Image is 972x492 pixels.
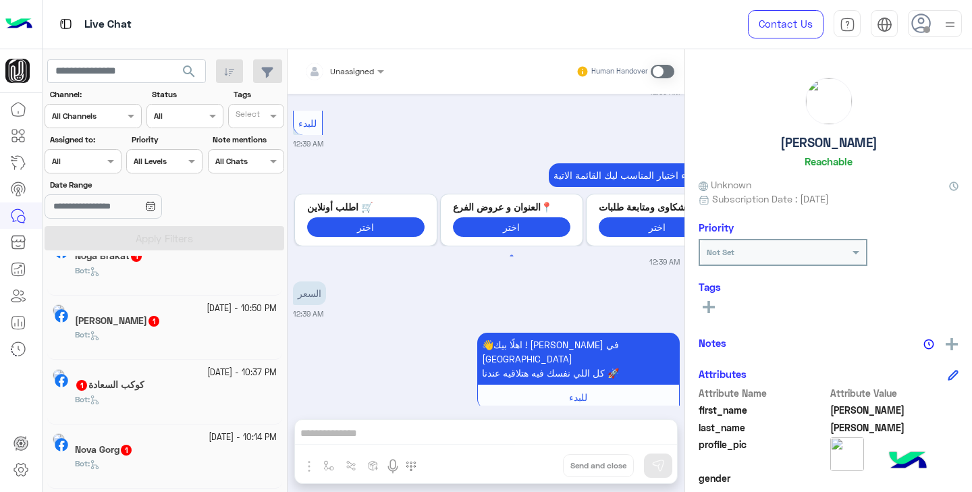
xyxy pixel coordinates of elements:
small: [DATE] - 10:50 PM [207,302,277,315]
h5: Nova Gorg [75,444,133,456]
small: Human Handover [591,66,648,77]
a: Contact Us [748,10,823,38]
p: 🛒 اطلب أونلاين [307,200,425,214]
span: first_name [699,403,828,417]
button: search [173,59,206,88]
h5: Noga Brakat [75,250,143,262]
span: 1 [76,380,87,391]
img: tab [877,17,892,32]
button: اختر [599,217,716,237]
span: last_name [699,420,828,435]
label: Channel: [50,88,140,101]
h6: Reachable [805,155,853,167]
img: add [946,338,958,350]
span: Bot [75,329,88,339]
span: Unknown [699,177,751,192]
label: Assigned to: [50,134,119,146]
span: رجب متولى [830,420,959,435]
p: 8/10/2025, 12:39 AM [477,333,680,385]
p: 8/10/2025, 12:39 AM [549,163,730,187]
label: Priority [132,134,201,146]
img: Facebook [55,309,68,323]
img: 102968075709091 [5,59,30,83]
img: tab [840,17,855,32]
h6: Attributes [699,368,747,380]
span: gender [699,471,828,485]
button: Send and close [563,454,634,477]
span: Subscription Date : [DATE] [712,192,829,206]
p: 📍العنوان و عروض الفرع [453,200,570,214]
p: 💡 شكاوى ومتابعة طلبات [599,200,716,214]
img: Facebook [55,438,68,452]
small: 12:39 AM [293,138,323,149]
h5: Magdy Fouad [75,315,161,327]
img: profile [942,16,959,33]
b: : [75,458,90,468]
small: [DATE] - 10:14 PM [209,431,277,444]
span: Bot [75,458,88,468]
small: [DATE] - 10:37 PM [207,366,277,379]
span: profile_pic [699,437,828,468]
h6: Tags [699,281,959,293]
button: Apply Filters [45,226,284,250]
img: hulul-logo.png [884,438,932,485]
h5: [PERSON_NAME] [780,135,878,151]
label: Note mentions [213,134,282,146]
small: 12:39 AM [293,308,323,319]
p: Live Chat [84,16,132,34]
span: للبدء [569,391,587,403]
img: picture [830,437,864,471]
b: : [75,329,90,339]
span: Unassigned [330,66,374,76]
img: picture [53,433,65,445]
p: 8/10/2025, 12:39 AM [293,281,326,305]
span: Attribute Value [830,386,959,400]
span: 1 [148,316,159,327]
a: tab [834,10,861,38]
img: Facebook [55,374,68,387]
label: Tags [234,88,283,101]
div: Select [234,108,260,124]
img: picture [806,78,852,124]
b: Not Set [707,247,734,257]
img: picture [53,369,65,381]
span: Bot [75,265,88,275]
span: 1 [131,251,142,262]
h6: Notes [699,337,726,349]
button: 1 of 1 [505,250,518,263]
img: Logo [5,10,32,38]
b: : [75,394,90,404]
h5: كوكب السعادة [75,379,144,391]
img: picture [53,304,65,317]
label: Status [152,88,221,101]
span: null [830,471,959,485]
img: tab [57,16,74,32]
b: : [75,265,90,275]
small: 12:39 AM [649,256,680,267]
span: للبدء [298,117,317,129]
span: 1 [121,445,132,456]
button: اختر [453,217,570,237]
span: Attribute Name [699,386,828,400]
img: notes [923,339,934,350]
span: Bot [75,394,88,404]
span: محمد [830,403,959,417]
button: اختر [307,217,425,237]
label: Date Range [50,179,201,191]
span: search [181,63,197,80]
h6: Priority [699,221,734,234]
